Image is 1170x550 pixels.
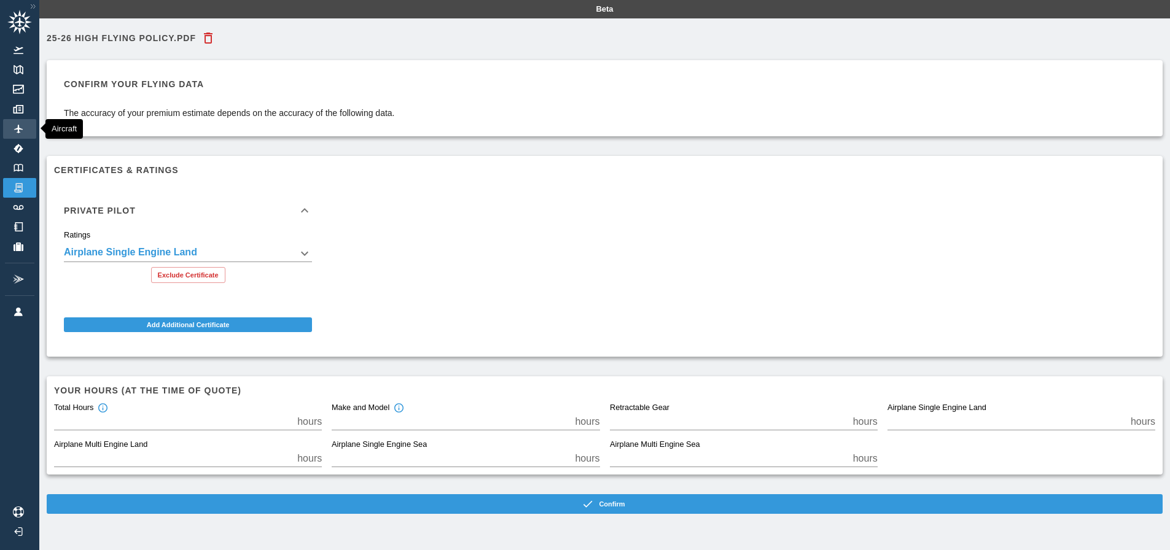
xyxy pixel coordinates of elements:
p: hours [297,414,322,429]
svg: Total hours in the make and model of the insured aircraft [394,403,405,414]
label: Airplane Multi Engine Land [54,440,147,451]
label: Airplane Multi Engine Sea [610,440,700,451]
label: Airplane Single Engine Land [887,403,986,414]
button: Add Additional Certificate [64,317,312,332]
div: Total Hours [54,403,108,414]
label: Ratings [64,230,90,241]
h6: 25-26 High Flying Policy.pdf [47,34,196,42]
p: The accuracy of your premium estimate depends on the accuracy of the following data. [64,107,395,119]
p: hours [297,451,322,466]
p: hours [575,414,599,429]
svg: Total hours in fixed-wing aircraft [97,403,108,414]
div: Airplane Single Engine Land [64,245,312,262]
h6: Certificates & Ratings [54,163,1155,177]
p: hours [1131,414,1155,429]
label: Retractable Gear [610,403,669,414]
div: Make and Model [332,403,404,414]
h6: Confirm your flying data [64,77,395,91]
label: Airplane Single Engine Sea [332,440,427,451]
div: Private Pilot [54,230,322,293]
button: Exclude Certificate [151,267,225,283]
p: hours [853,451,878,466]
p: hours [575,451,599,466]
div: Private Pilot [54,191,322,230]
h6: Private Pilot [64,206,136,215]
button: Confirm [47,494,1163,514]
p: hours [853,414,878,429]
h6: Your hours (at the time of quote) [54,384,1155,397]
